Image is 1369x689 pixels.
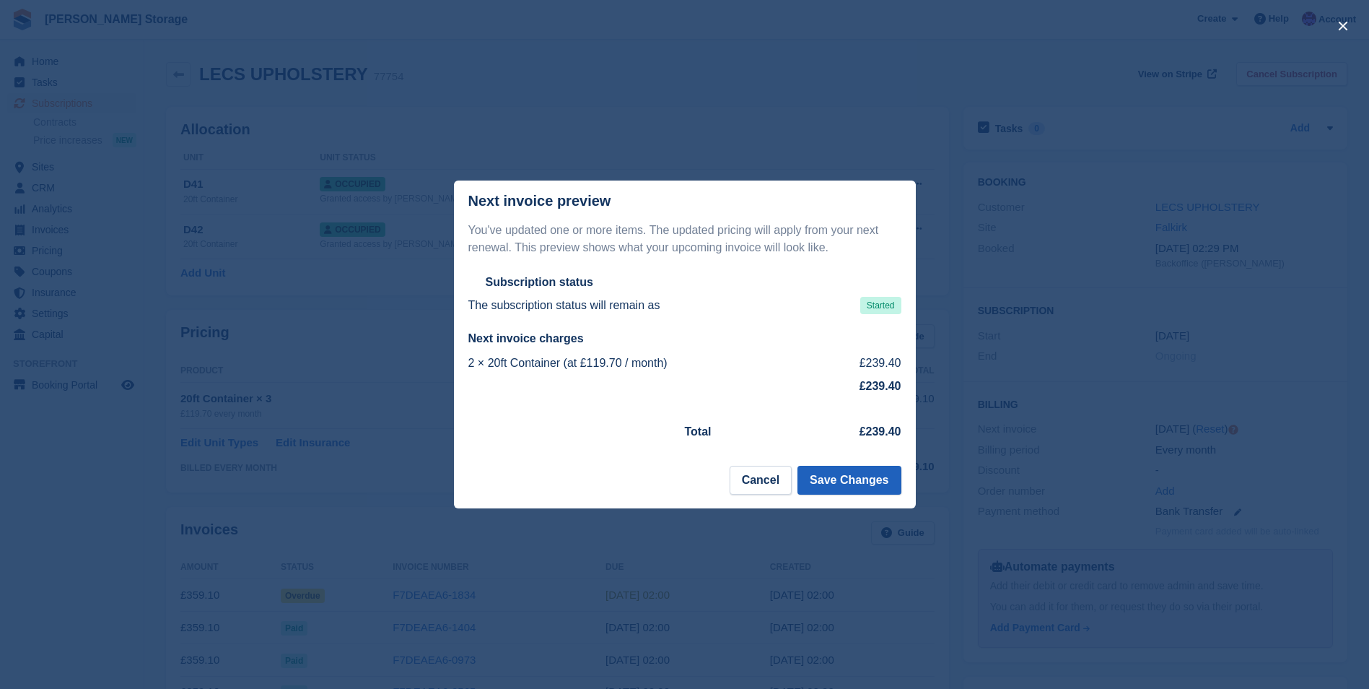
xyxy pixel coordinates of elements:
strong: £239.40 [860,380,901,392]
h2: Next invoice charges [468,331,901,346]
span: Started [860,297,901,314]
h2: Subscription status [486,275,593,290]
td: 2 × 20ft Container (at £119.70 / month) [468,352,826,375]
p: Next invoice preview [468,193,611,209]
button: Save Changes [797,466,901,495]
td: £239.40 [826,352,901,375]
strong: £239.40 [860,425,901,438]
button: Cancel [730,466,792,495]
button: close [1331,14,1355,38]
strong: Total [685,425,712,438]
p: The subscription status will remain as [468,297,660,314]
p: You've updated one or more items. The updated pricing will apply from your next renewal. This pre... [468,222,901,256]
